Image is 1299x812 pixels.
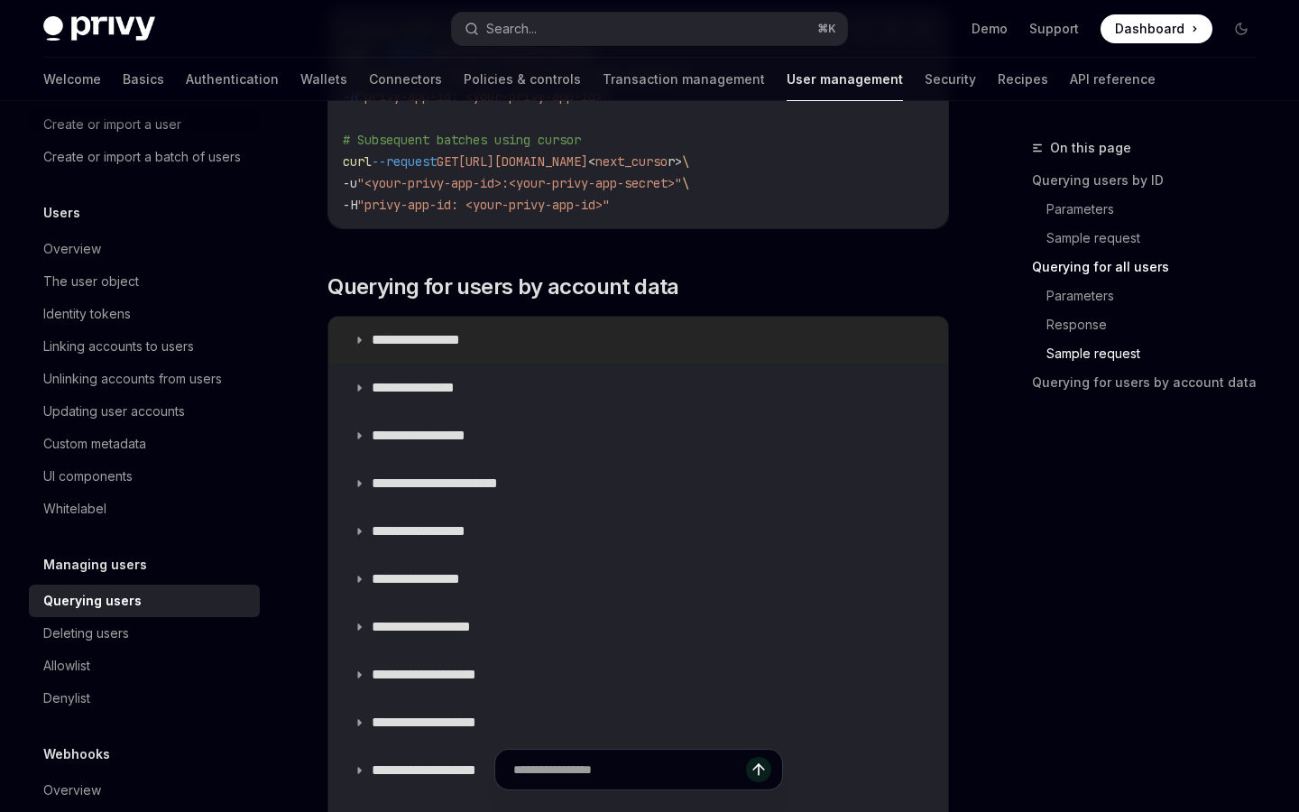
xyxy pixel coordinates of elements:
[357,197,610,213] span: "privy-app-id: <your-privy-app-id>"
[588,153,595,170] span: <
[29,650,260,682] a: Allowlist
[1227,14,1256,43] button: Toggle dark mode
[1070,58,1156,101] a: API reference
[486,18,537,40] div: Search...
[29,428,260,460] a: Custom metadata
[43,303,131,325] div: Identity tokens
[1032,368,1270,397] a: Querying for users by account data
[343,132,581,148] span: # Subsequent batches using cursor
[1046,339,1270,368] a: Sample request
[327,272,679,301] span: Querying for users by account data
[29,395,260,428] a: Updating user accounts
[43,58,101,101] a: Welcome
[1050,137,1131,159] span: On this page
[29,774,260,807] a: Overview
[43,146,241,168] div: Create or import a batch of users
[1046,195,1270,224] a: Parameters
[43,554,147,576] h5: Managing users
[998,58,1048,101] a: Recipes
[675,153,682,170] span: >
[343,153,372,170] span: curl
[682,153,689,170] span: \
[1046,281,1270,310] a: Parameters
[464,58,581,101] a: Policies & controls
[43,401,185,422] div: Updating user accounts
[29,493,260,525] a: Whitelabel
[343,175,357,191] span: -u
[1046,224,1270,253] a: Sample request
[29,330,260,363] a: Linking accounts to users
[682,175,689,191] span: \
[458,153,588,170] span: [URL][DOMAIN_NAME]
[43,466,133,487] div: UI components
[43,687,90,709] div: Denylist
[972,20,1008,38] a: Demo
[29,233,260,265] a: Overview
[123,58,164,101] a: Basics
[787,58,903,101] a: User management
[43,655,90,677] div: Allowlist
[746,757,771,782] button: Send message
[43,498,106,520] div: Whitelabel
[43,433,146,455] div: Custom metadata
[452,13,846,45] button: Search...⌘K
[43,368,222,390] div: Unlinking accounts from users
[1032,166,1270,195] a: Querying users by ID
[300,58,347,101] a: Wallets
[43,16,155,42] img: dark logo
[29,617,260,650] a: Deleting users
[43,271,139,292] div: The user object
[29,298,260,330] a: Identity tokens
[43,743,110,765] h5: Webhooks
[357,175,682,191] span: "<your-privy-app-id>:<your-privy-app-secret>"
[29,265,260,298] a: The user object
[43,238,101,260] div: Overview
[603,58,765,101] a: Transaction management
[668,153,675,170] span: r
[343,197,357,213] span: -H
[925,58,976,101] a: Security
[1115,20,1184,38] span: Dashboard
[43,623,129,644] div: Deleting users
[1032,253,1270,281] a: Querying for all users
[29,682,260,715] a: Denylist
[29,460,260,493] a: UI components
[43,336,194,357] div: Linking accounts to users
[43,202,80,224] h5: Users
[1101,14,1212,43] a: Dashboard
[29,141,260,173] a: Create or import a batch of users
[43,780,101,801] div: Overview
[372,153,437,170] span: --request
[817,22,836,36] span: ⌘ K
[1046,310,1270,339] a: Response
[29,363,260,395] a: Unlinking accounts from users
[369,58,442,101] a: Connectors
[29,585,260,617] a: Querying users
[437,153,458,170] span: GET
[43,590,142,612] div: Querying users
[1029,20,1079,38] a: Support
[186,58,279,101] a: Authentication
[595,153,668,170] span: next_curso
